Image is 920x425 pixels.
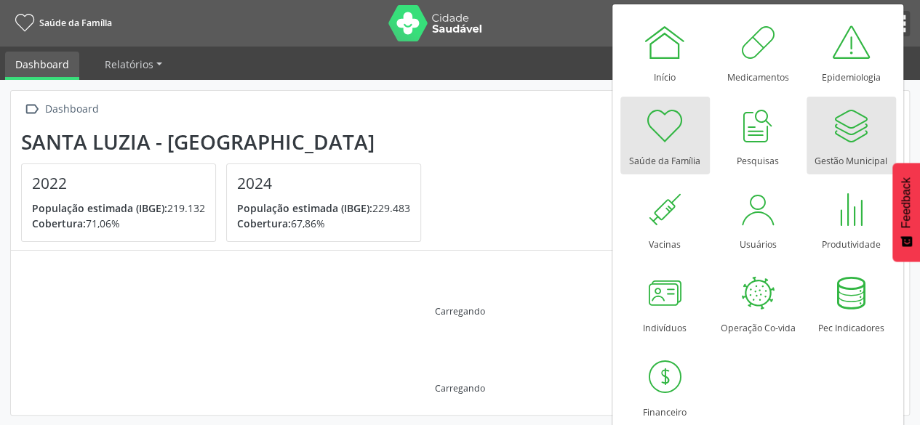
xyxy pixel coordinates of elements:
[5,52,79,80] a: Dashboard
[237,174,410,193] h4: 2024
[32,201,205,216] p: 219.132
[435,382,485,394] div: Carregando
[32,216,205,231] p: 71,06%
[21,99,101,120] a:  Dashboard
[900,177,913,228] span: Feedback
[620,97,710,174] a: Saúde da Família
[32,216,86,230] span: Cobertura:
[807,180,896,258] a: Produtividade
[892,163,920,262] button: Feedback - Mostrar pesquisa
[39,17,112,29] span: Saúde da Família
[620,264,710,341] a: Indivíduos
[237,201,372,215] span: População estimada (IBGE):
[620,13,710,91] a: Início
[807,97,896,174] a: Gestão Municipal
[42,99,101,120] div: Dashboard
[21,130,431,154] div: Santa Luzia - [GEOGRAPHIC_DATA]
[807,264,896,341] a: Pec Indicadores
[95,52,172,77] a: Relatórios
[237,216,410,231] p: 67,86%
[713,180,803,258] a: Usuários
[32,174,205,193] h4: 2022
[713,97,803,174] a: Pesquisas
[713,13,803,91] a: Medicamentos
[237,201,410,216] p: 229.483
[105,57,153,71] span: Relatórios
[21,99,42,120] i: 
[620,180,710,258] a: Vacinas
[713,264,803,341] a: Operação Co-vida
[807,13,896,91] a: Epidemiologia
[237,216,291,230] span: Cobertura:
[10,11,112,35] a: Saúde da Família
[435,305,485,317] div: Carregando
[32,201,167,215] span: População estimada (IBGE):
